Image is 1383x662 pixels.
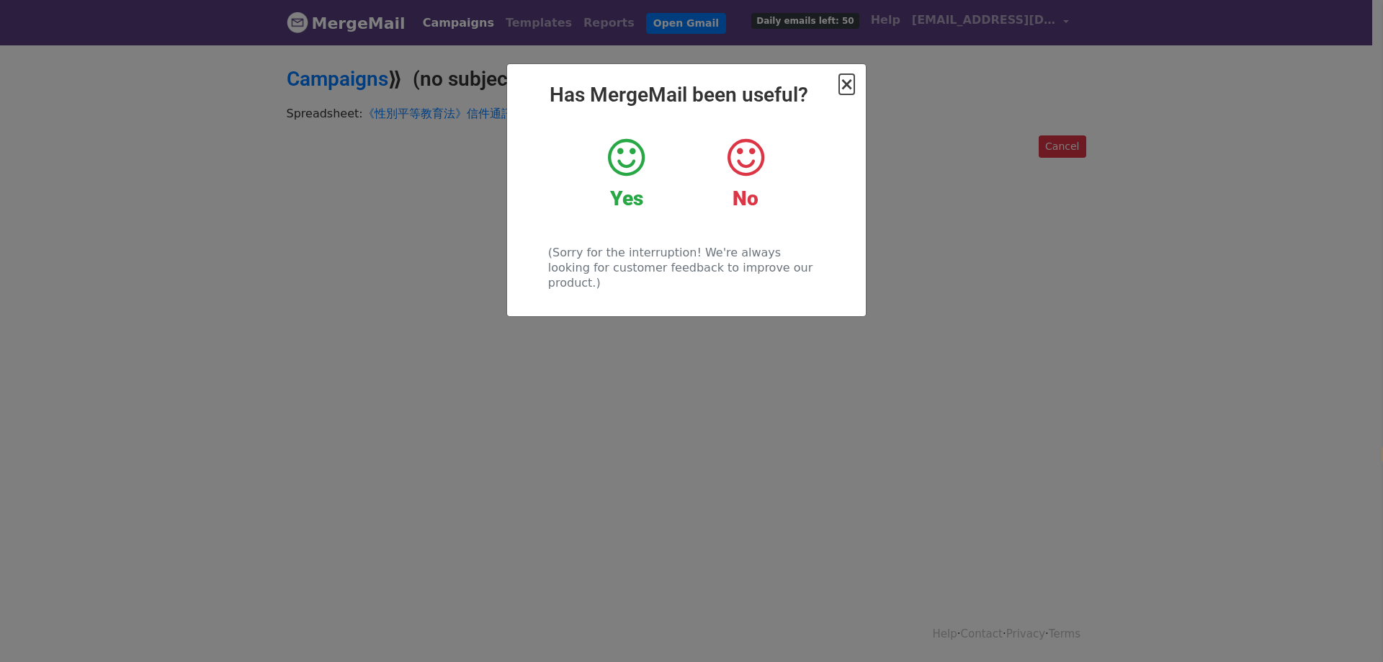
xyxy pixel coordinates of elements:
iframe: Chat Widget [1311,593,1383,662]
a: Yes [578,136,675,211]
strong: Yes [610,187,643,210]
strong: No [733,187,758,210]
h2: Has MergeMail been useful? [519,83,854,107]
div: 聊天小工具 [1311,593,1383,662]
p: (Sorry for the interruption! We're always looking for customer feedback to improve our product.) [548,245,824,290]
span: × [839,74,854,94]
a: No [697,136,794,211]
button: Close [839,76,854,93]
